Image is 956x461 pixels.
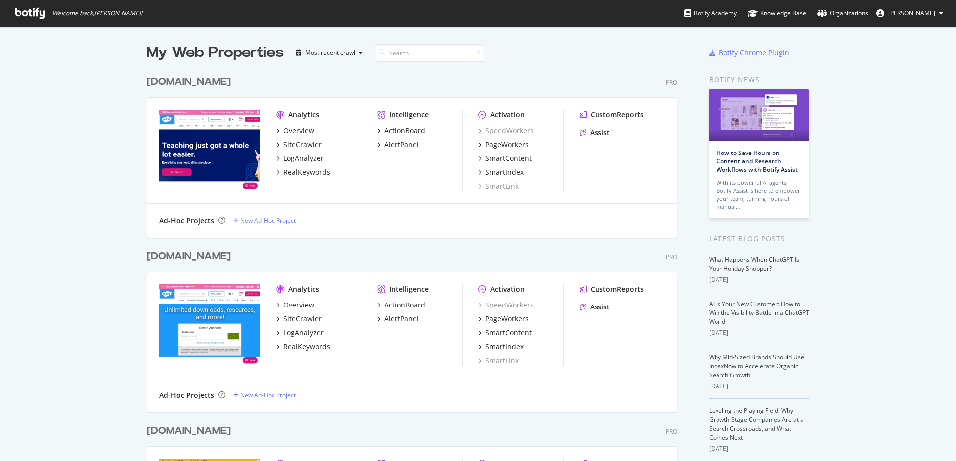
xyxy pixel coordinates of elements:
a: How to Save Hours on Content and Research Workflows with Botify Assist [717,149,798,174]
a: New Ad-Hoc Project [233,216,296,225]
div: Botify news [709,74,809,85]
a: Assist [580,128,610,138]
div: [DATE] [709,275,809,284]
div: With its powerful AI agents, Botify Assist is here to empower your team, turning hours of manual… [717,179,801,211]
div: New Ad-Hoc Project [240,216,296,225]
div: [DATE] [709,444,809,453]
a: CustomReports [580,110,644,120]
a: RealKeywords [276,167,330,177]
span: Welcome back, [PERSON_NAME] ! [52,9,142,17]
div: SiteCrawler [283,140,322,150]
a: RealKeywords [276,342,330,352]
div: Assist [590,128,610,138]
a: CustomReports [580,284,644,294]
a: ActionBoard [377,126,425,136]
a: Leveling the Playing Field: Why Growth-Stage Companies Are at a Search Crossroads, and What Comes... [709,406,804,442]
a: SmartIndex [478,167,524,177]
a: SpeedWorkers [478,126,534,136]
a: New Ad-Hoc Project [233,391,296,399]
a: [DOMAIN_NAME] [147,424,235,438]
div: Knowledge Base [748,8,806,18]
div: CustomReports [591,284,644,294]
div: Pro [666,78,677,87]
button: [PERSON_NAME] [868,5,951,21]
a: Overview [276,300,314,310]
a: SpeedWorkers [478,300,534,310]
a: Assist [580,302,610,312]
div: Botify Academy [684,8,737,18]
a: AI Is Your New Customer: How to Win the Visibility Battle in a ChatGPT World [709,300,809,326]
div: Pro [666,427,677,436]
div: Organizations [817,8,868,18]
div: SmartIndex [485,167,524,177]
div: SmartIndex [485,342,524,352]
div: [DOMAIN_NAME] [147,75,231,89]
div: Ad-Hoc Projects [159,390,214,400]
div: PageWorkers [485,314,529,324]
div: RealKeywords [283,342,330,352]
div: Ad-Hoc Projects [159,216,214,226]
a: PageWorkers [478,140,529,150]
div: Analytics [288,110,319,120]
div: [DOMAIN_NAME] [147,249,231,264]
a: [DOMAIN_NAME] [147,75,235,89]
a: AlertPanel [377,314,419,324]
div: SmartContent [485,154,532,163]
div: Overview [283,300,314,310]
a: LogAnalyzer [276,328,324,338]
img: How to Save Hours on Content and Research Workflows with Botify Assist [709,89,809,141]
button: Most recent crawl [292,45,367,61]
a: Botify Chrome Plugin [709,48,789,58]
div: Assist [590,302,610,312]
div: My Web Properties [147,43,284,63]
div: [DATE] [709,328,809,337]
div: CustomReports [591,110,644,120]
a: SmartContent [478,154,532,163]
div: Activation [490,110,525,120]
div: New Ad-Hoc Project [240,391,296,399]
a: SiteCrawler [276,314,322,324]
a: Overview [276,126,314,136]
div: Activation [490,284,525,294]
a: SiteCrawler [276,140,322,150]
img: www.twinkl.com.au [159,110,260,190]
span: Paul Beer [888,9,935,17]
div: [DATE] [709,382,809,391]
div: Latest Blog Posts [709,233,809,244]
div: Intelligence [389,110,429,120]
a: AlertPanel [377,140,419,150]
div: [DOMAIN_NAME] [147,424,231,438]
a: [DOMAIN_NAME] [147,249,235,264]
div: Botify Chrome Plugin [719,48,789,58]
a: SmartContent [478,328,532,338]
div: Intelligence [389,284,429,294]
a: PageWorkers [478,314,529,324]
a: SmartLink [478,181,519,191]
div: Pro [666,253,677,261]
div: Analytics [288,284,319,294]
input: Search [375,44,484,62]
div: Overview [283,126,314,136]
div: SiteCrawler [283,314,322,324]
img: twinkl.co.uk [159,284,260,365]
a: SmartLink [478,356,519,366]
div: ActionBoard [384,126,425,136]
div: PageWorkers [485,140,529,150]
div: AlertPanel [384,314,419,324]
a: What Happens When ChatGPT Is Your Holiday Shopper? [709,255,799,273]
div: ActionBoard [384,300,425,310]
a: SmartIndex [478,342,524,352]
div: Most recent crawl [305,50,355,56]
div: AlertPanel [384,140,419,150]
a: ActionBoard [377,300,425,310]
div: LogAnalyzer [283,154,324,163]
a: Why Mid-Sized Brands Should Use IndexNow to Accelerate Organic Search Growth [709,353,804,379]
a: LogAnalyzer [276,154,324,163]
div: RealKeywords [283,167,330,177]
div: SmartContent [485,328,532,338]
div: LogAnalyzer [283,328,324,338]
